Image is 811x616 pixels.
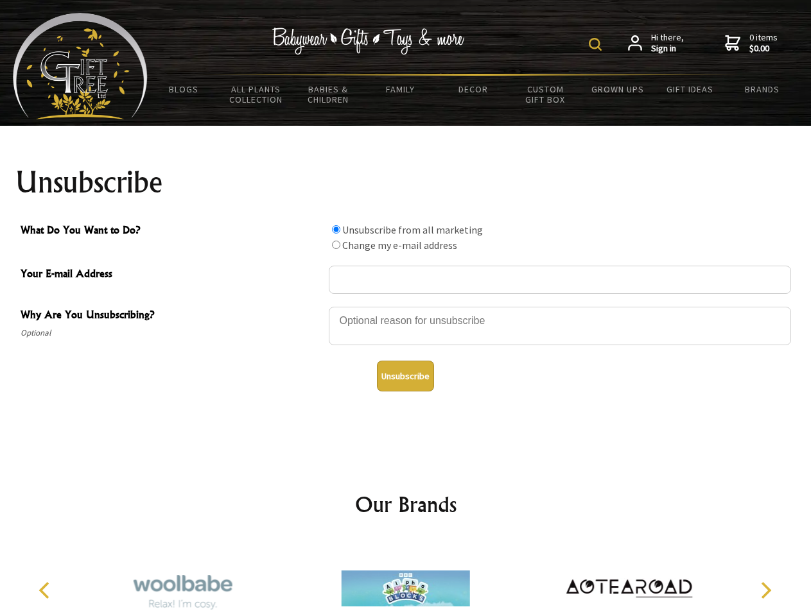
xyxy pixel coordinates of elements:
[15,167,796,198] h1: Unsubscribe
[651,32,684,55] span: Hi there,
[332,241,340,249] input: What Do You Want to Do?
[342,239,457,252] label: Change my e-mail address
[509,76,582,113] a: Custom Gift Box
[342,223,483,236] label: Unsubscribe from all marketing
[32,576,60,604] button: Previous
[26,489,786,520] h2: Our Brands
[329,307,791,345] textarea: Why Are You Unsubscribing?
[437,76,509,103] a: Decor
[377,361,434,391] button: Unsubscribe
[749,43,778,55] strong: $0.00
[292,76,365,113] a: Babies & Children
[651,43,684,55] strong: Sign in
[749,31,778,55] span: 0 items
[329,266,791,294] input: Your E-mail Address
[725,32,778,55] a: 0 items$0.00
[21,307,322,325] span: Why Are You Unsubscribing?
[332,225,340,234] input: What Do You Want to Do?
[272,28,465,55] img: Babywear - Gifts - Toys & more
[13,13,148,119] img: Babyware - Gifts - Toys and more...
[21,222,322,241] span: What Do You Want to Do?
[654,76,726,103] a: Gift Ideas
[21,325,322,341] span: Optional
[581,76,654,103] a: Grown Ups
[21,266,322,284] span: Your E-mail Address
[365,76,437,103] a: Family
[148,76,220,103] a: BLOGS
[589,38,602,51] img: product search
[220,76,293,113] a: All Plants Collection
[628,32,684,55] a: Hi there,Sign in
[726,76,799,103] a: Brands
[751,576,780,604] button: Next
